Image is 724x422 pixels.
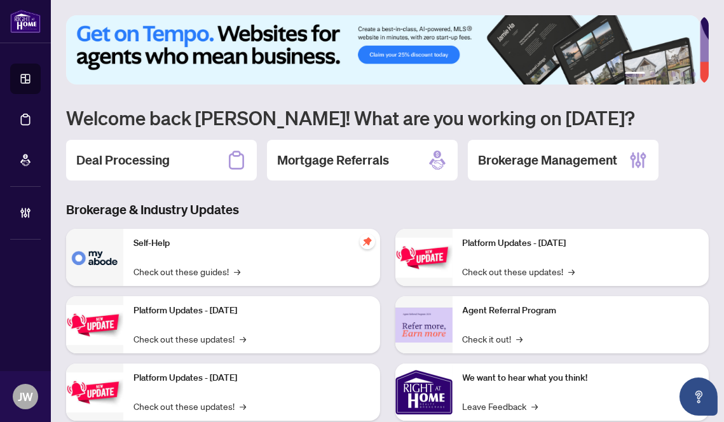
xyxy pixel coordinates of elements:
[395,364,453,421] img: We want to hear what you think!
[517,332,523,346] span: →
[463,332,523,346] a: Check it out!→
[66,105,709,130] h1: Welcome back [PERSON_NAME]! What are you working on [DATE]?
[18,388,33,405] span: JW
[681,72,686,77] button: 5
[650,72,655,77] button: 2
[671,72,676,77] button: 4
[133,332,246,346] a: Check out these updates!→
[234,264,240,278] span: →
[133,371,370,385] p: Platform Updates - [DATE]
[10,10,41,33] img: logo
[463,236,699,250] p: Platform Updates - [DATE]
[463,399,538,413] a: Leave Feedback→
[66,201,709,219] h3: Brokerage & Industry Updates
[395,308,453,343] img: Agent Referral Program
[277,151,389,169] h2: Mortgage Referrals
[463,371,699,385] p: We want to hear what you think!
[133,399,246,413] a: Check out these updates!→
[395,238,453,278] img: Platform Updates - June 23, 2025
[680,378,718,416] button: Open asap
[240,399,246,413] span: →
[133,304,370,318] p: Platform Updates - [DATE]
[240,332,246,346] span: →
[360,234,375,249] span: pushpin
[463,304,699,318] p: Agent Referral Program
[66,372,123,412] img: Platform Updates - July 21, 2025
[133,236,370,250] p: Self-Help
[66,305,123,345] img: Platform Updates - September 16, 2025
[66,15,700,85] img: Slide 0
[478,151,617,169] h2: Brokerage Management
[660,72,666,77] button: 3
[532,399,538,413] span: →
[569,264,575,278] span: →
[66,229,123,286] img: Self-Help
[463,264,575,278] a: Check out these updates!→
[133,264,240,278] a: Check out these guides!→
[625,72,645,77] button: 1
[691,72,696,77] button: 6
[76,151,170,169] h2: Deal Processing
